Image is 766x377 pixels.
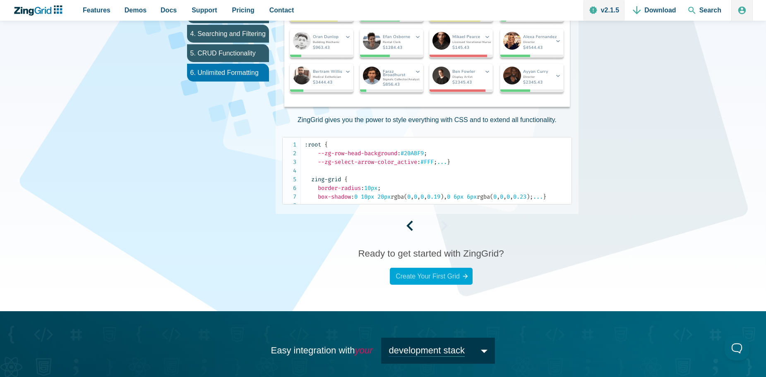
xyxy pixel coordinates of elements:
[361,185,364,192] span: :
[187,64,269,82] li: 6. Unlimited Formatting
[192,5,217,16] span: Support
[324,141,328,148] span: {
[269,5,294,16] span: Contact
[390,268,473,285] a: Create Your First Grid
[83,5,110,16] span: Features
[377,185,381,192] span: ;
[477,193,490,200] span: rgba
[434,158,437,166] span: ;
[526,193,530,200] span: )
[411,193,414,200] span: ,
[187,44,269,62] li: 5. CRUD Functionality
[232,5,255,16] span: Pricing
[298,114,557,125] p: ZingGrid gives you the power to style everything with CSS and to extend all functionality.
[424,193,427,200] span: ,
[440,193,444,200] span: )
[510,193,513,200] span: ,
[543,193,546,200] span: }
[391,193,404,200] span: rgba
[125,5,146,16] span: Demos
[444,193,447,200] span: ,
[397,150,401,157] span: :
[318,185,361,192] span: border-radius
[417,193,420,200] span: ,
[497,193,500,200] span: ,
[187,25,269,43] li: 4. Searching and Filtering
[13,5,67,16] a: ZingChart Logo. Click to return to the homepage
[447,158,450,166] span: }
[424,150,427,157] span: ;
[344,176,348,183] span: {
[358,247,504,259] h3: Ready to get started with ZingGrid?
[311,176,341,183] span: zing-grid
[490,193,493,200] span: (
[305,141,321,148] span: :root
[318,158,417,166] span: --zg-select-arrow-color_active
[725,336,749,360] iframe: Toggle Customer Support
[503,193,507,200] span: ,
[305,140,571,201] code: #20ABF9 #FFF ... 10px 0 10px 20px 0 0 0 0.19 0 6px 6px 0 0 0 0.23 ...
[530,193,533,200] span: ;
[318,150,397,157] span: --zg-row-head-background
[404,193,407,200] span: (
[355,345,373,355] em: your
[417,158,420,166] span: :
[351,193,354,200] span: :
[318,193,351,200] span: box-shadow
[161,5,177,16] span: Docs
[271,345,373,355] span: Easy integration with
